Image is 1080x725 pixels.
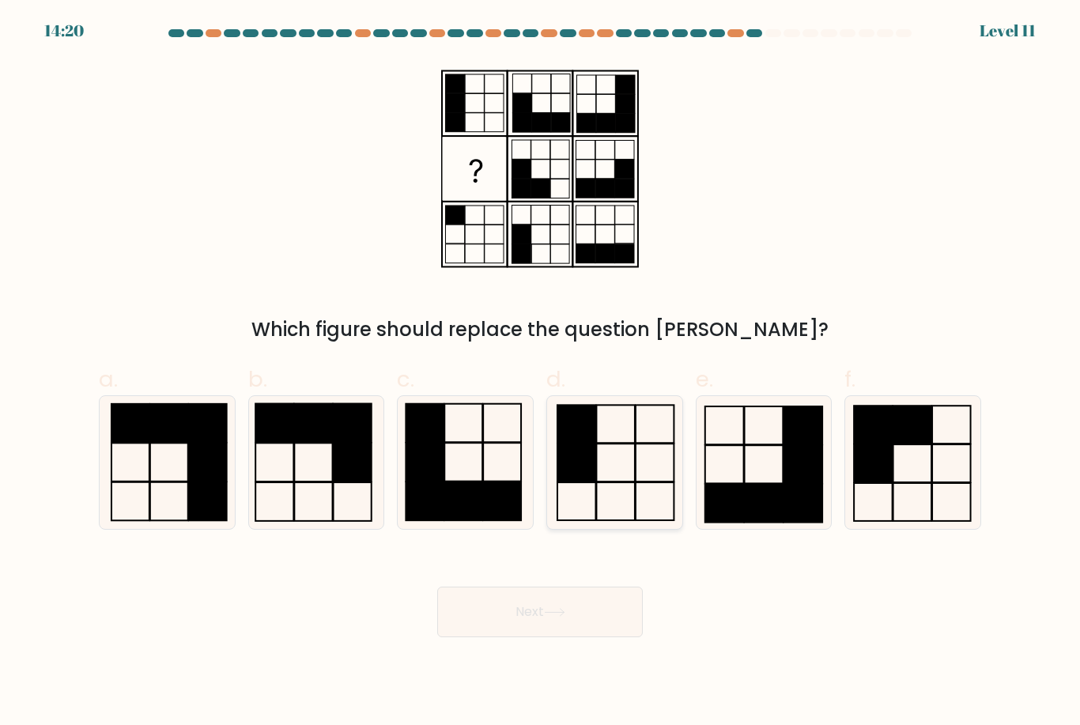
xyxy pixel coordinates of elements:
div: 14:20 [44,19,84,43]
div: Which figure should replace the question [PERSON_NAME]? [108,315,972,344]
span: b. [248,364,267,395]
span: e. [696,364,713,395]
span: d. [546,364,565,395]
span: f. [844,364,855,395]
div: Level 11 [980,19,1036,43]
span: c. [397,364,414,395]
span: a. [99,364,118,395]
button: Next [437,587,643,637]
